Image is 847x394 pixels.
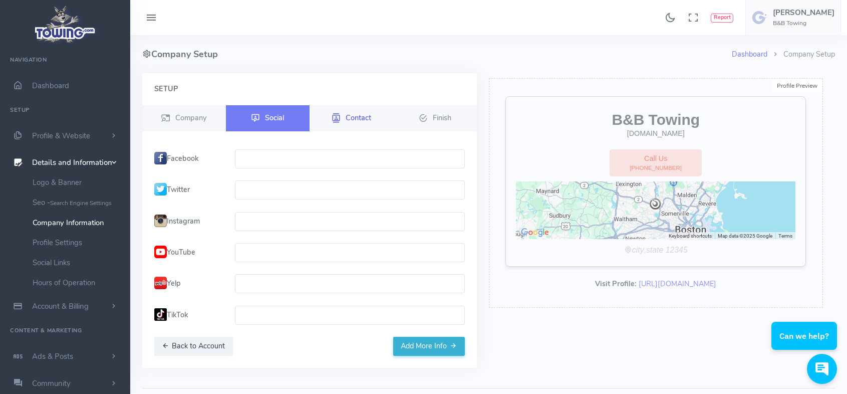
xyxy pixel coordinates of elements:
div: , [516,244,795,256]
img: logo [32,3,99,46]
span: Ads & Posts [32,351,73,361]
i: 12345 [666,246,688,254]
span: [PHONE_NUMBER] [630,164,682,172]
h2: B&B Towing [516,112,795,128]
img: twit.png [154,183,167,195]
a: Hours of Operation [25,273,130,293]
a: Seo -Search Engine Settings [25,192,130,213]
small: Search Engine Settings [50,199,112,207]
iframe: Conversations [764,294,847,394]
a: Profile Settings [25,233,130,253]
h4: Setup [154,85,465,93]
div: [DOMAIN_NAME] [516,128,795,139]
label: Twitter [148,180,229,200]
div: Profile Preview [772,79,822,93]
button: Keyboard shortcuts [669,233,712,240]
img: Google [518,226,551,239]
img: tiktok.png [154,308,167,321]
span: Contact [346,112,371,122]
img: user-image [752,10,768,26]
span: Account & Billing [32,301,89,311]
span: Community [32,378,71,388]
b: Visit Profile: [595,279,637,289]
h6: B&B Towing [773,20,834,27]
a: Call Us[PHONE_NUMBER] [610,149,702,177]
li: Company Setup [767,49,835,60]
i: state [646,246,663,254]
button: Report [711,14,733,23]
label: Yelp [148,274,229,293]
a: Social Links [25,253,130,273]
img: insta.png [154,215,167,227]
span: Profile & Website [32,131,90,141]
a: Open this area in Google Maps (opens a new window) [518,226,551,239]
span: Company [175,112,206,122]
span: Finish [433,112,451,122]
img: YouTubeIcon.png [154,246,167,258]
img: fb.png [154,152,167,164]
button: Add More Info [393,337,465,356]
label: YouTube [148,243,229,262]
span: Details and Information [32,158,112,168]
h4: Company Setup [142,35,732,73]
h5: [PERSON_NAME] [773,9,834,17]
span: Map data ©2025 Google [718,233,772,239]
label: Instagram [148,212,229,231]
a: Logo & Banner [25,172,130,192]
button: Back to Account [154,337,233,356]
a: Terms (opens in new tab) [778,233,792,239]
i: city [632,246,644,254]
a: Company Information [25,213,130,233]
label: Facebook [148,149,229,168]
a: [URL][DOMAIN_NAME] [639,279,716,289]
span: Social [265,112,284,122]
img: Yelp.png [154,277,167,289]
a: Dashboard [732,49,767,59]
label: TikTok [148,306,229,325]
span: Dashboard [32,81,69,91]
